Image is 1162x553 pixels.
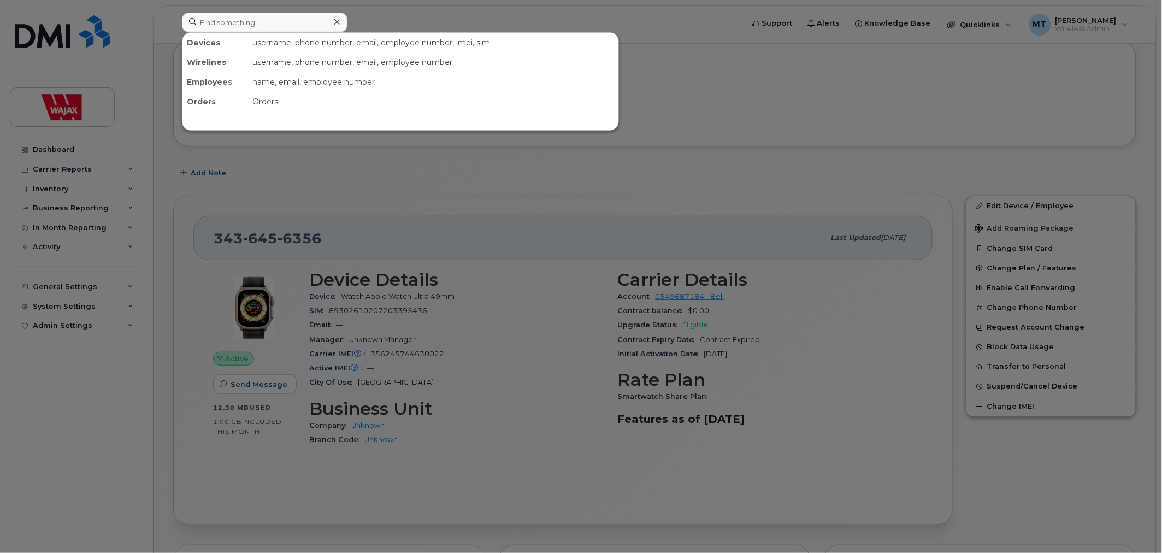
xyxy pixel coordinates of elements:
div: Orders [248,92,618,111]
div: name, email, employee number [248,72,618,92]
div: Orders [182,92,248,111]
input: Find something... [182,13,347,32]
div: username, phone number, email, employee number, imei, sim [248,33,618,52]
div: username, phone number, email, employee number [248,52,618,72]
div: Wirelines [182,52,248,72]
div: Employees [182,72,248,92]
div: Devices [182,33,248,52]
